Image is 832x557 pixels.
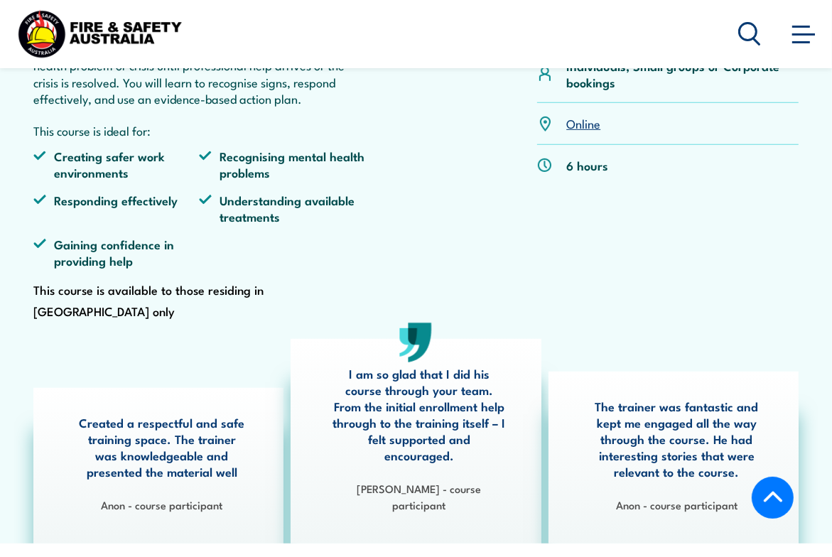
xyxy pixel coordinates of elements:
[33,148,199,181] li: Creating safer work environments
[566,114,600,131] a: Online
[33,192,199,225] li: Responding effectively
[33,122,365,139] p: This course is ideal for:
[199,192,364,225] li: Understanding available treatments
[566,157,608,173] p: 6 hours
[33,236,199,269] li: Gaining confidence in providing help
[333,365,505,463] p: I am so glad that I did his course through your team. From the initial enrollment help through to...
[590,398,763,480] p: The trainer was fantastic and kept me engaged all the way through the course. He had interesting ...
[566,58,799,91] p: Individuals, Small groups or Corporate bookings
[357,480,481,512] strong: [PERSON_NAME] - course participant
[101,497,222,512] strong: Anon - course participant
[75,414,248,480] p: Created a respectful and safe training space. The trainer was knowledgeable and presented the mat...
[199,148,364,181] li: Recognising mental health problems
[616,497,738,512] strong: Anon - course participant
